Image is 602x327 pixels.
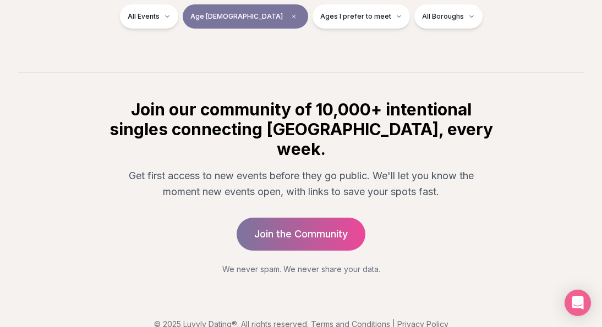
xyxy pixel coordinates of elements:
[116,168,486,200] p: Get first access to new events before they go public. We'll let you know the moment new events op...
[313,4,410,29] button: Ages I prefer to meet
[414,4,483,29] button: All Boroughs
[128,12,160,21] span: All Events
[320,12,391,21] span: Ages I prefer to meet
[107,264,495,275] p: We never spam. We never share your data.
[565,290,591,316] div: Open Intercom Messenger
[107,99,495,159] h2: Join our community of 10,000+ intentional singles connecting [GEOGRAPHIC_DATA], every week.
[237,218,365,251] a: Join the Community
[287,10,300,23] span: Clear age
[183,4,308,29] button: Age [DEMOGRAPHIC_DATA]Clear age
[120,4,178,29] button: All Events
[422,12,464,21] span: All Boroughs
[190,12,283,21] span: Age [DEMOGRAPHIC_DATA]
